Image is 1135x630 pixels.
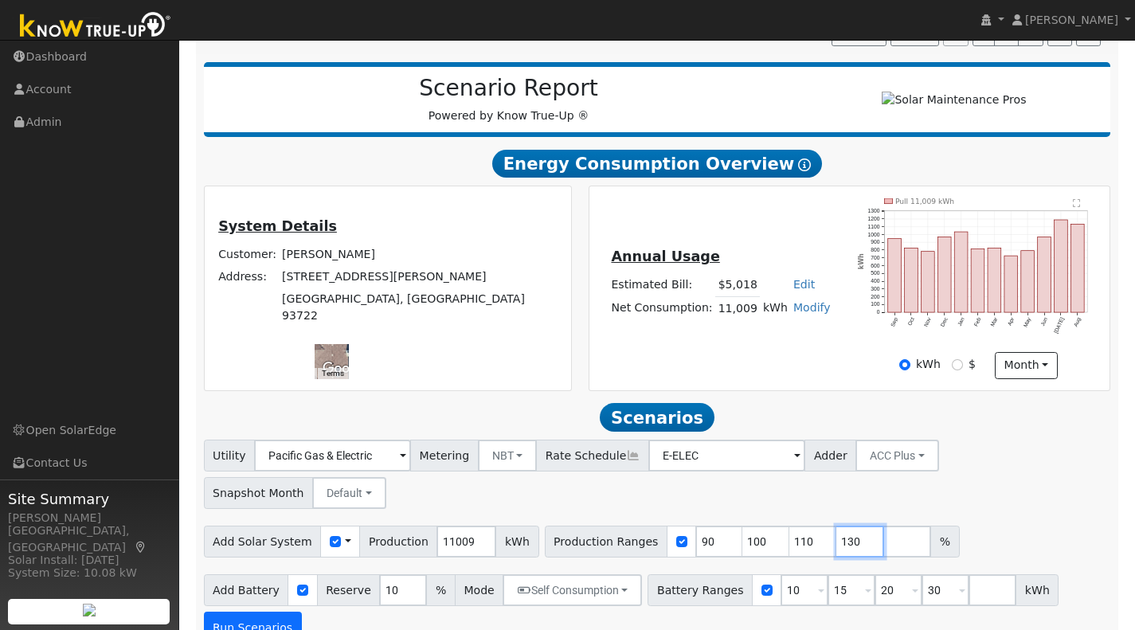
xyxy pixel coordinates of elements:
[930,526,959,558] span: %
[83,604,96,616] img: retrieve
[359,526,437,558] span: Production
[868,216,880,221] text: 1200
[536,440,649,472] span: Rate Schedule
[1074,198,1081,207] text: 
[760,297,790,320] td: kWh
[868,223,880,229] text: 1100
[204,574,289,606] span: Add Battery
[455,574,503,606] span: Mode
[990,315,1000,327] text: Mar
[319,358,371,379] a: Open this area in Google Maps (opens a new window)
[1071,224,1085,312] rect: onclick=""
[1023,316,1033,328] text: May
[8,522,170,556] div: [GEOGRAPHIC_DATA], [GEOGRAPHIC_DATA]
[600,403,714,432] span: Scenarios
[1040,316,1049,327] text: Jun
[280,265,560,288] td: [STREET_ADDRESS][PERSON_NAME]
[890,316,899,327] text: Sep
[426,574,455,606] span: %
[916,356,941,373] label: kWh
[8,488,170,510] span: Site Summary
[1053,316,1066,335] text: [DATE]
[492,150,822,178] span: Energy Consumption Overview
[8,565,170,581] div: System Size: 10.08 kW
[204,477,314,509] span: Snapshot Month
[1021,250,1035,311] rect: onclick=""
[204,440,256,472] span: Utility
[952,359,963,370] input: $
[793,278,815,291] a: Edit
[1025,14,1118,26] span: [PERSON_NAME]
[871,270,880,276] text: 500
[1073,316,1082,327] text: Aug
[858,253,865,269] text: kWh
[715,274,760,297] td: $5,018
[907,316,916,327] text: Oct
[715,297,760,320] td: 11,009
[216,265,280,288] td: Address:
[871,301,880,307] text: 100
[905,248,918,312] rect: onclick=""
[895,196,954,205] text: Pull 11,009 kWh
[804,440,856,472] span: Adder
[972,248,985,312] rect: onclick=""
[871,262,880,268] text: 600
[218,218,337,234] u: System Details
[877,309,880,315] text: 0
[923,315,933,327] text: Nov
[609,297,715,320] td: Net Consumption:
[545,526,667,558] span: Production Ranges
[798,158,811,171] i: Show Help
[855,440,939,472] button: ACC Plus
[503,574,642,606] button: Self Consumption
[648,440,805,472] input: Select a Rate Schedule
[134,541,148,554] a: Map
[957,316,965,327] text: Jan
[888,238,902,312] rect: onclick=""
[1004,256,1018,312] rect: onclick=""
[995,352,1058,379] button: month
[280,243,560,265] td: [PERSON_NAME]
[969,356,976,373] label: $
[280,288,560,327] td: [GEOGRAPHIC_DATA], [GEOGRAPHIC_DATA] 93722
[12,9,179,45] img: Know True-Up
[793,301,831,314] a: Modify
[955,232,969,312] rect: onclick=""
[609,274,715,297] td: Estimated Bill:
[871,286,880,292] text: 300
[1016,574,1059,606] span: kWh
[938,237,952,312] rect: onclick=""
[988,248,1001,312] rect: onclick=""
[882,92,1026,108] img: Solar Maintenance Pros
[1038,237,1051,312] rect: onclick=""
[648,574,753,606] span: Battery Ranges
[495,526,538,558] span: kWh
[220,75,797,102] h2: Scenario Report
[871,293,880,299] text: 200
[322,369,344,378] a: Terms (opens in new tab)
[410,440,479,472] span: Metering
[871,278,880,284] text: 400
[216,243,280,265] td: Customer:
[312,477,386,509] button: Default
[868,208,880,213] text: 1300
[871,247,880,252] text: 800
[8,510,170,526] div: [PERSON_NAME]
[204,526,322,558] span: Add Solar System
[922,251,935,311] rect: onclick=""
[1007,315,1016,327] text: Apr
[868,231,880,237] text: 1000
[478,440,538,472] button: NBT
[899,359,910,370] input: kWh
[319,358,371,379] img: Google
[940,315,949,327] text: Dec
[973,316,982,327] text: Feb
[871,239,880,245] text: 900
[317,574,381,606] span: Reserve
[871,255,880,260] text: 700
[611,248,719,264] u: Annual Usage
[1055,220,1068,312] rect: onclick=""
[8,552,170,569] div: Solar Install: [DATE]
[212,75,806,124] div: Powered by Know True-Up ®
[254,440,411,472] input: Select a Utility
